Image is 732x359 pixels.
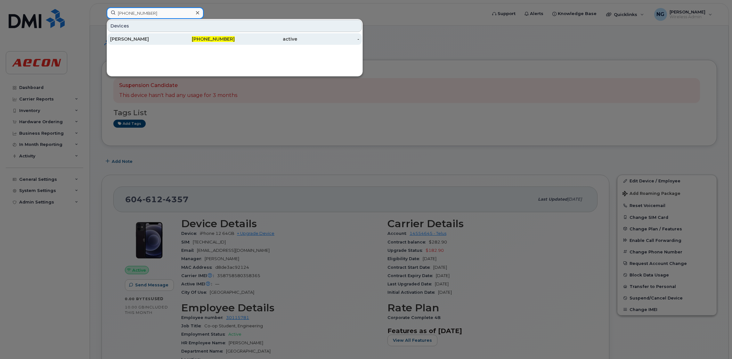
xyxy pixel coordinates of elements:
div: active [235,36,297,42]
span: [PHONE_NUMBER] [192,36,235,42]
a: [PERSON_NAME][PHONE_NUMBER]active- [108,33,362,45]
div: [PERSON_NAME] [110,36,173,42]
div: Devices [108,20,362,32]
div: - [297,36,360,42]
